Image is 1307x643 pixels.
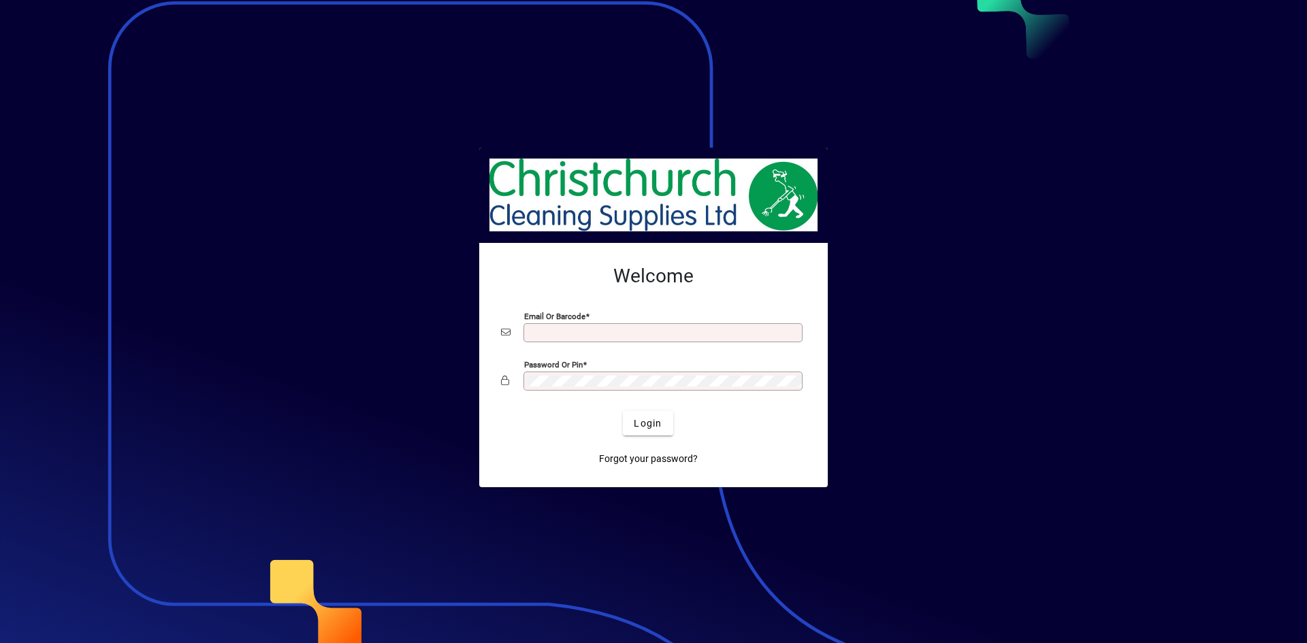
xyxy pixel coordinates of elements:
[634,416,662,431] span: Login
[524,312,585,321] mat-label: Email or Barcode
[501,265,806,288] h2: Welcome
[524,360,583,369] mat-label: Password or Pin
[599,452,698,466] span: Forgot your password?
[594,446,703,471] a: Forgot your password?
[623,411,673,435] button: Login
